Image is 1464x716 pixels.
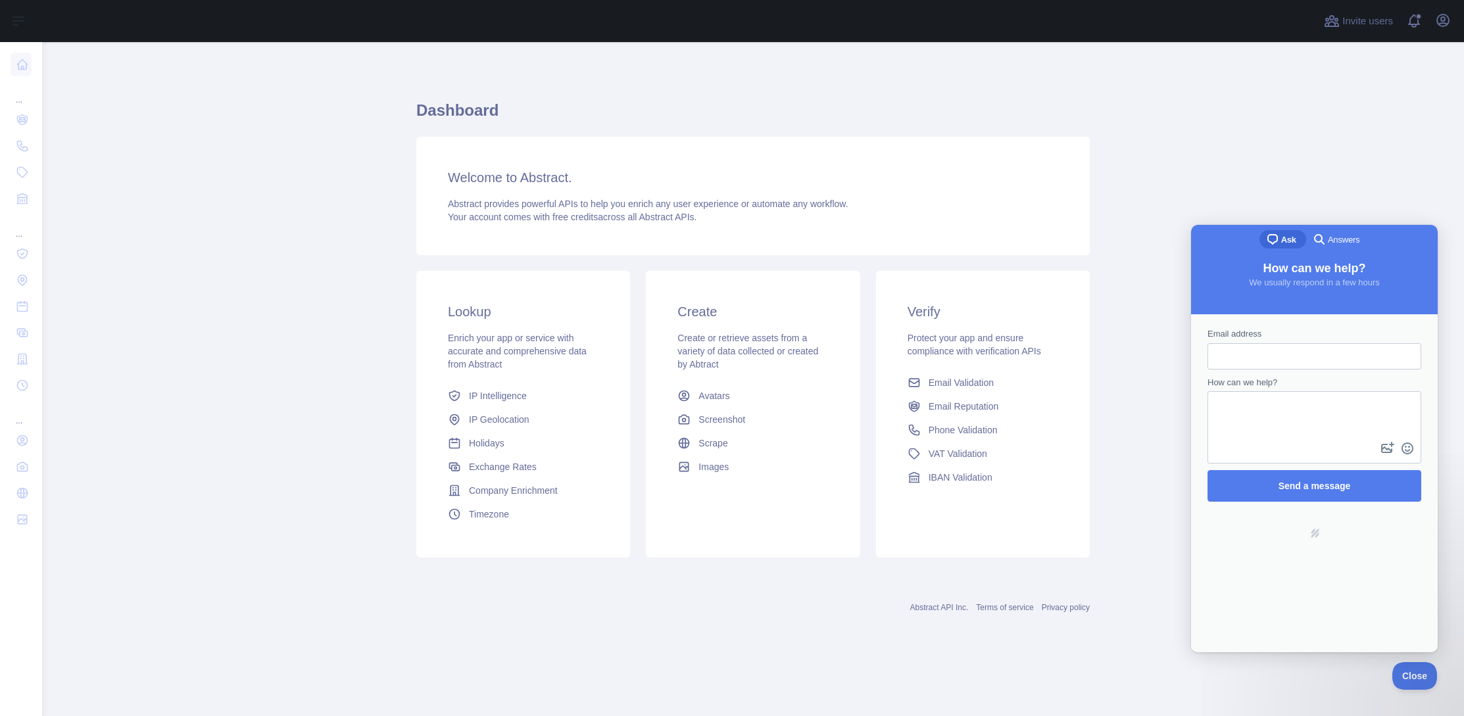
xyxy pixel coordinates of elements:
a: Phone Validation [902,418,1063,442]
h3: Lookup [448,302,598,321]
a: Avatars [672,384,833,408]
span: free credits [552,212,598,222]
a: Timezone [443,502,604,526]
h1: Dashboard [416,100,1090,131]
span: Images [698,460,729,473]
div: ... [11,79,32,105]
span: IP Geolocation [469,413,529,426]
span: Scrape [698,437,727,450]
a: VAT Validation [902,442,1063,465]
a: IBAN Validation [902,465,1063,489]
span: Phone Validation [929,423,998,437]
a: Terms of service [976,603,1033,612]
button: Invite users [1321,11,1396,32]
h3: Verify [908,302,1058,321]
span: IP Intelligence [469,389,527,402]
a: IP Intelligence [443,384,604,408]
span: Email Reputation [929,400,999,413]
span: Timezone [469,508,509,521]
span: Avatars [698,389,729,402]
a: Email Reputation [902,394,1063,418]
span: Invite users [1342,14,1393,29]
span: IBAN Validation [929,471,992,484]
div: ... [11,213,32,239]
span: Create or retrieve assets from a variety of data collected or created by Abtract [677,333,818,370]
span: Abstract provides powerful APIs to help you enrich any user experience or automate any workflow. [448,199,848,209]
a: Exchange Rates [443,455,604,479]
a: IP Geolocation [443,408,604,431]
a: Email Validation [902,371,1063,394]
span: Enrich your app or service with accurate and comprehensive data from Abstract [448,333,587,370]
h3: Welcome to Abstract. [448,168,1058,187]
span: Holidays [469,437,504,450]
a: Holidays [443,431,604,455]
h3: Create [677,302,828,321]
span: Exchange Rates [469,460,537,473]
a: Abstract API Inc. [910,603,969,612]
span: VAT Validation [929,447,987,460]
a: Images [672,455,833,479]
div: ... [11,400,32,426]
span: Screenshot [698,413,745,426]
a: Company Enrichment [443,479,604,502]
span: Your account comes with across all Abstract APIs. [448,212,696,222]
a: Scrape [672,431,833,455]
span: Company Enrichment [469,484,558,497]
a: Screenshot [672,408,833,431]
span: Email Validation [929,376,994,389]
iframe: To enrich screen reader interactions, please activate Accessibility in Grammarly extension settings [1191,225,1438,652]
a: Privacy policy [1042,603,1090,612]
span: Protect your app and ensure compliance with verification APIs [908,333,1041,356]
iframe: Help Scout Beacon - Close [1392,662,1438,690]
